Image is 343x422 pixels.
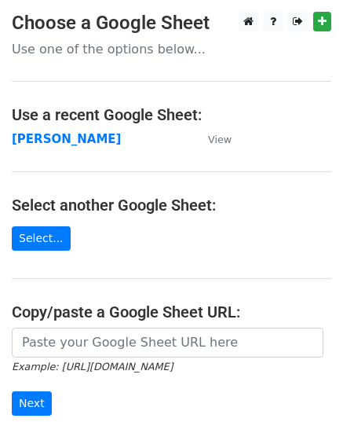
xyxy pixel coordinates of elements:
[12,303,331,321] h4: Copy/paste a Google Sheet URL:
[192,132,232,146] a: View
[12,361,173,372] small: Example: [URL][DOMAIN_NAME]
[12,196,331,215] h4: Select another Google Sheet:
[12,41,331,57] p: Use one of the options below...
[12,132,121,146] a: [PERSON_NAME]
[12,391,52,416] input: Next
[12,12,331,35] h3: Choose a Google Sheet
[208,134,232,145] small: View
[12,328,323,358] input: Paste your Google Sheet URL here
[12,105,331,124] h4: Use a recent Google Sheet:
[12,226,71,251] a: Select...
